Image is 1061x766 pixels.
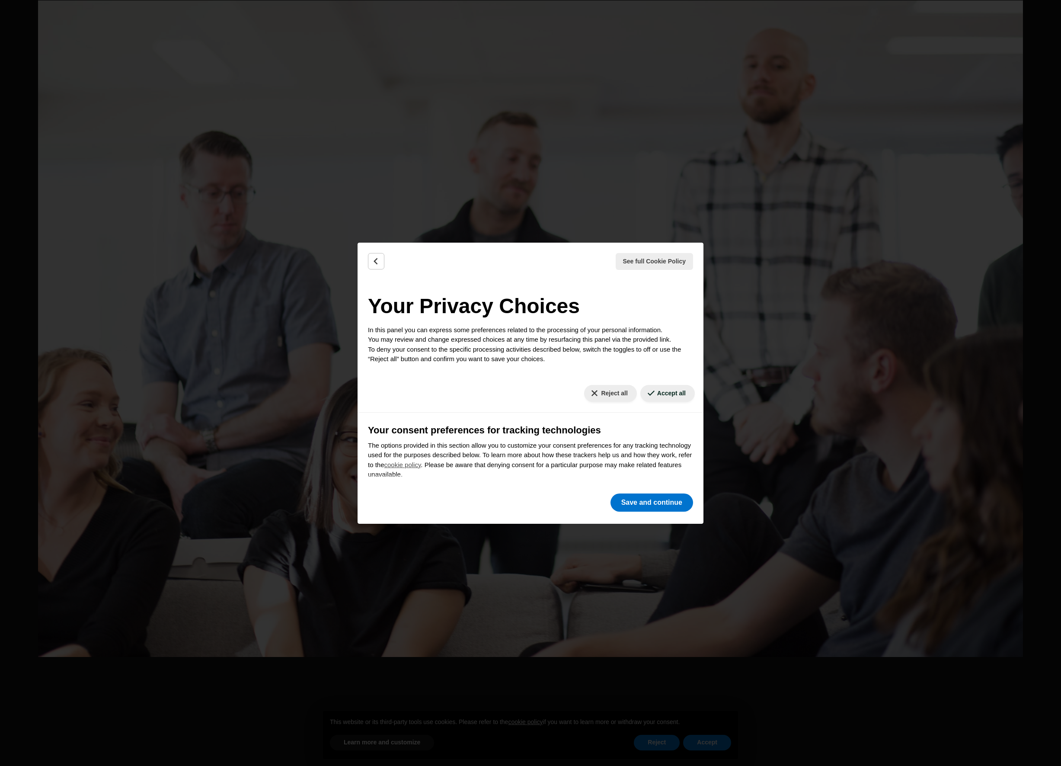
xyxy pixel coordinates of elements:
button: Save and continue [610,494,693,512]
span: See full Cookie Policy [623,257,686,266]
button: Back [368,253,384,269]
a: cookie policy - link opens in a new tab [384,461,421,468]
p: In this panel you can express some preferences related to the processing of your personal informa... [368,325,693,364]
h3: Your consent preferences for tracking technologies [368,423,693,437]
h2: Your Privacy Choices [368,291,693,322]
button: Reject all [584,385,636,402]
p: The options provided in this section allow you to customize your consent preferences for any trac... [368,441,693,480]
button: Accept all [640,385,695,402]
button: See full Cookie Policy [616,253,693,270]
